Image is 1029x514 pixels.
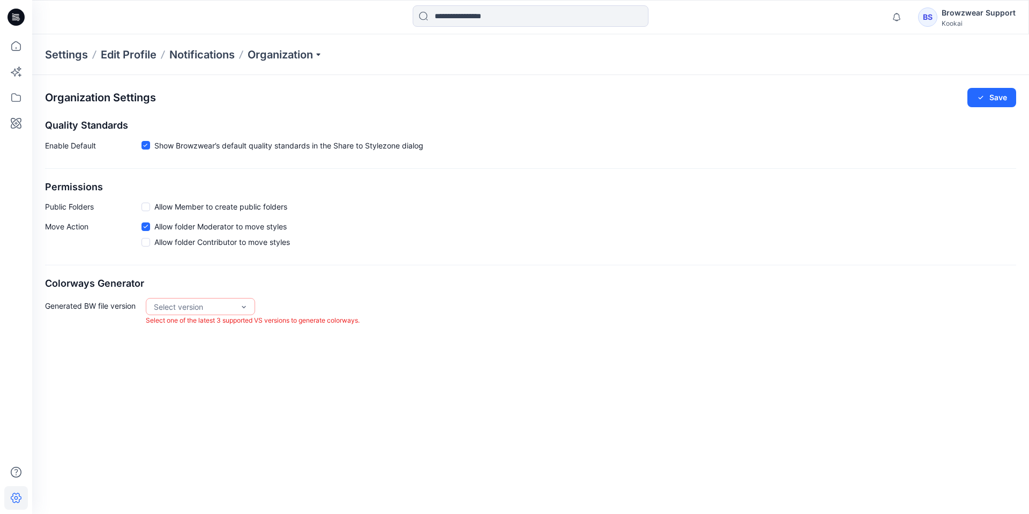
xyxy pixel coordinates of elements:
[146,315,360,326] p: Select one of the latest 3 supported VS versions to generate colorways.
[45,140,141,155] p: Enable Default
[154,236,290,248] span: Allow folder Contributor to move styles
[154,140,423,151] span: Show Browzwear’s default quality standards in the Share to Stylezone dialog
[45,182,1016,193] h2: Permissions
[45,278,1016,289] h2: Colorways Generator
[942,19,1016,27] div: Kookai
[942,6,1016,19] div: Browzwear Support
[45,221,141,252] p: Move Action
[918,8,937,27] div: BS
[45,47,88,62] p: Settings
[45,92,156,104] h2: Organization Settings
[45,201,141,212] p: Public Folders
[101,47,156,62] a: Edit Profile
[45,120,1016,131] h2: Quality Standards
[154,221,287,232] span: Allow folder Moderator to move styles
[45,298,141,326] p: Generated BW file version
[154,301,234,312] div: Select version
[169,47,235,62] a: Notifications
[154,201,287,212] span: Allow Member to create public folders
[967,88,1016,107] button: Save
